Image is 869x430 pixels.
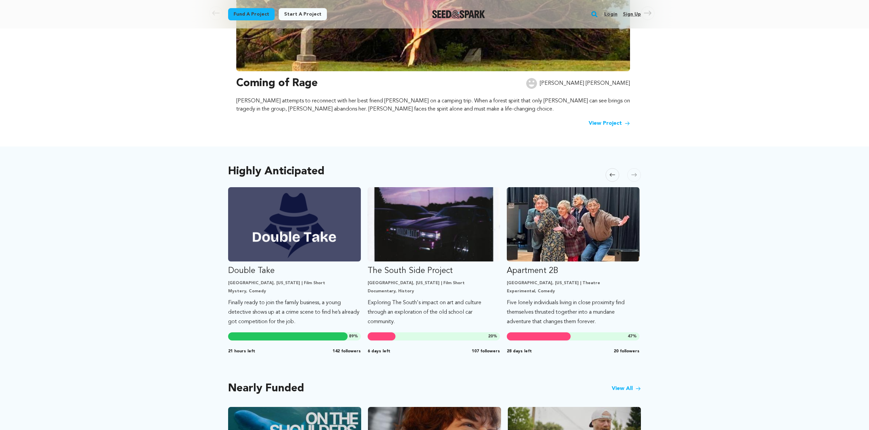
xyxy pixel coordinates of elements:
h3: Coming of Rage [236,75,318,92]
a: Fund Double Take [228,187,361,327]
span: 21 hours left [228,349,255,354]
p: [PERSON_NAME] [PERSON_NAME] [540,79,630,87]
a: View Project [589,119,630,128]
p: Documentary, History [368,289,500,294]
p: [GEOGRAPHIC_DATA], [US_STATE] | Film Short [368,280,500,286]
p: [GEOGRAPHIC_DATA], [US_STATE] | Theatre [507,280,640,286]
a: Fund Apartment 2B [507,187,640,327]
a: View All [612,385,641,393]
img: Seed&Spark Logo Dark Mode [432,10,485,18]
span: 6 days left [368,349,390,354]
span: 28 days left [507,349,532,354]
a: Start a project [279,8,327,20]
span: % [488,334,497,339]
p: Finally ready to join the family business, a young detective shows up at a crime scene to find he... [228,298,361,327]
p: Experimental, Comedy [507,289,640,294]
a: Login [604,9,617,20]
h2: Highly Anticipated [228,167,325,176]
span: 20 [488,334,493,338]
p: [PERSON_NAME] attempts to reconnect with her best friend [PERSON_NAME] on a camping trip. When a ... [236,97,630,113]
a: Seed&Spark Homepage [432,10,485,18]
p: Exploring The South's impact on art and culture through an exploration of the old school car comm... [368,298,500,327]
a: Fund a project [228,8,275,20]
p: The South Side Project [368,266,500,276]
p: [GEOGRAPHIC_DATA], [US_STATE] | Film Short [228,280,361,286]
span: % [628,334,637,339]
a: Sign up [623,9,641,20]
p: Apartment 2B [507,266,640,276]
span: % [349,334,358,339]
span: 89 [349,334,354,338]
span: 142 followers [333,349,361,354]
p: Five lonely individuals living in close proximity find themselves thrusted together into a mundan... [507,298,640,327]
img: user.png [526,78,537,89]
span: 47 [628,334,632,338]
p: Double Take [228,266,361,276]
p: Mystery, Comedy [228,289,361,294]
a: Fund The South Side Project [368,187,500,327]
span: 20 followers [614,349,640,354]
span: 107 followers [472,349,500,354]
h2: Nearly Funded [228,384,304,393]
